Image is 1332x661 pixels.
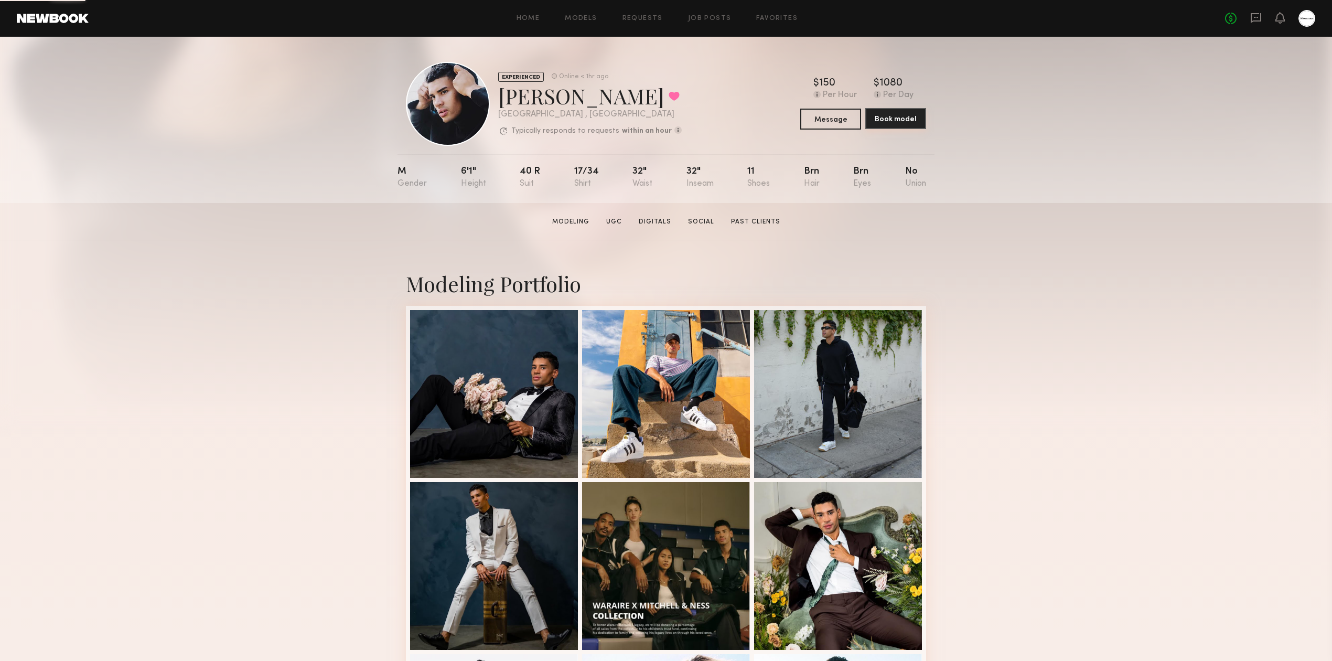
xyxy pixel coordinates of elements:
div: $ [813,78,819,89]
div: Per Hour [823,91,857,100]
div: Modeling Portfolio [406,270,926,297]
div: [PERSON_NAME] [498,82,682,110]
div: 32" [686,167,714,188]
div: 32" [632,167,652,188]
div: 150 [819,78,835,89]
div: 17/34 [574,167,599,188]
div: EXPERIENCED [498,72,544,82]
div: 40 r [520,167,540,188]
div: Brn [804,167,820,188]
a: Requests [622,15,663,22]
div: 11 [747,167,770,188]
div: [GEOGRAPHIC_DATA] , [GEOGRAPHIC_DATA] [498,110,682,119]
div: No [905,167,926,188]
a: Models [565,15,597,22]
div: Per Day [883,91,914,100]
p: Typically responds to requests [511,127,619,135]
button: Message [800,109,861,130]
a: Modeling [548,217,594,227]
b: within an hour [622,127,672,135]
div: $ [874,78,879,89]
div: 6'1" [461,167,486,188]
a: Social [684,217,718,227]
a: Job Posts [688,15,732,22]
a: Home [517,15,540,22]
a: UGC [602,217,626,227]
div: M [398,167,427,188]
a: Book model [865,109,926,130]
div: 1080 [879,78,903,89]
a: Favorites [756,15,798,22]
div: Online < 1hr ago [559,73,608,80]
a: Past Clients [727,217,785,227]
a: Digitals [635,217,675,227]
button: Book model [865,108,926,129]
div: Brn [853,167,871,188]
